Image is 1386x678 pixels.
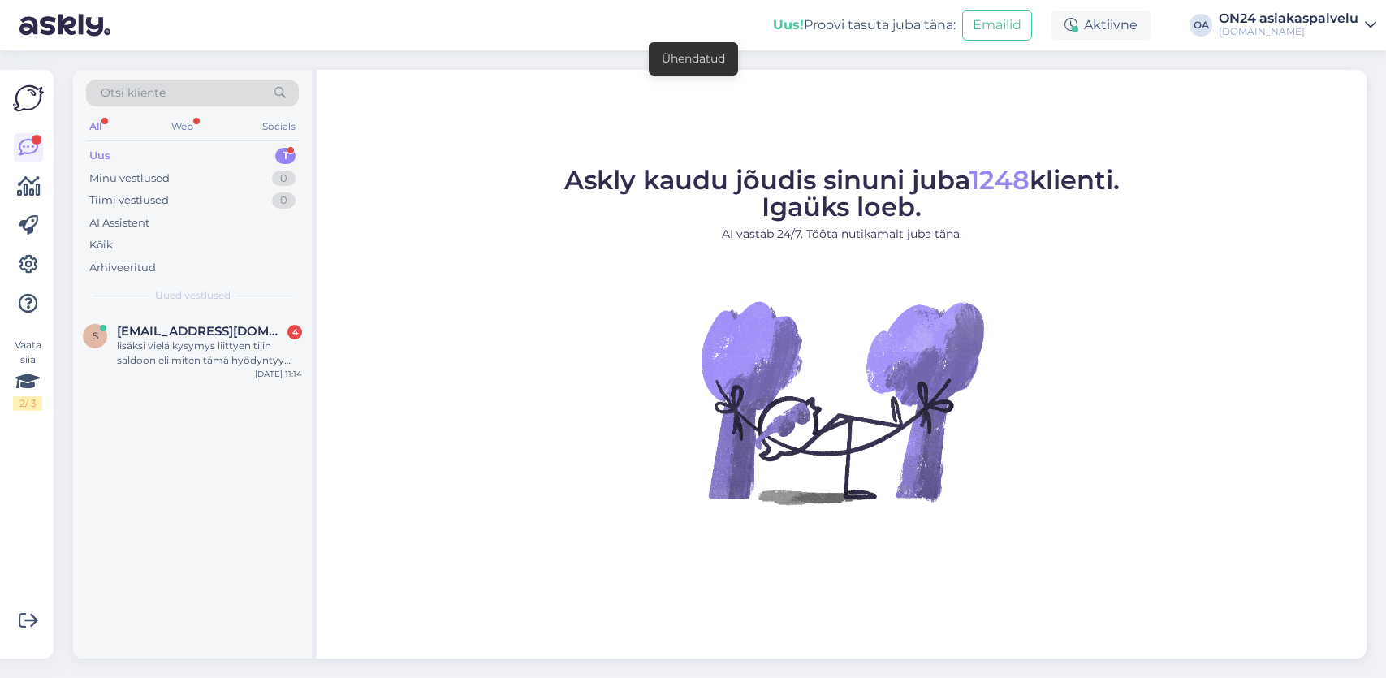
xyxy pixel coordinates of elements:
[287,325,302,339] div: 4
[89,192,169,209] div: Tiimi vestlused
[89,237,113,253] div: Kõik
[89,260,156,276] div: Arhiveeritud
[89,148,110,164] div: Uus
[275,148,296,164] div: 1
[1051,11,1151,40] div: Aktiivne
[962,10,1032,41] button: Emailid
[696,256,988,548] img: No Chat active
[117,324,286,339] span: sannaojanen8@gmail.com
[1190,14,1212,37] div: OA
[13,83,44,114] img: Askly Logo
[155,288,231,303] span: Uued vestlused
[272,192,296,209] div: 0
[1219,25,1358,38] div: [DOMAIN_NAME]
[773,17,804,32] b: Uus!
[773,15,956,35] div: Proovi tasuta juba täna:
[86,116,105,137] div: All
[564,226,1120,243] p: AI vastab 24/7. Tööta nutikamalt juba täna.
[13,396,42,411] div: 2 / 3
[259,116,299,137] div: Socials
[89,215,149,231] div: AI Assistent
[117,339,302,368] div: lisäksi vielä kysymys liittyen tilin saldoon eli miten tämä hyödyntyy ostaessa. Minulla on tällä ...
[1219,12,1358,25] div: ON24 asiakaspalvelu
[272,171,296,187] div: 0
[89,171,170,187] div: Minu vestlused
[168,116,196,137] div: Web
[969,164,1030,196] span: 1248
[101,84,166,101] span: Otsi kliente
[13,338,42,411] div: Vaata siia
[564,164,1120,222] span: Askly kaudu jõudis sinuni juba klienti. Igaüks loeb.
[255,368,302,380] div: [DATE] 11:14
[662,50,725,67] div: Ühendatud
[1219,12,1376,38] a: ON24 asiakaspalvelu[DOMAIN_NAME]
[93,330,98,342] span: s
